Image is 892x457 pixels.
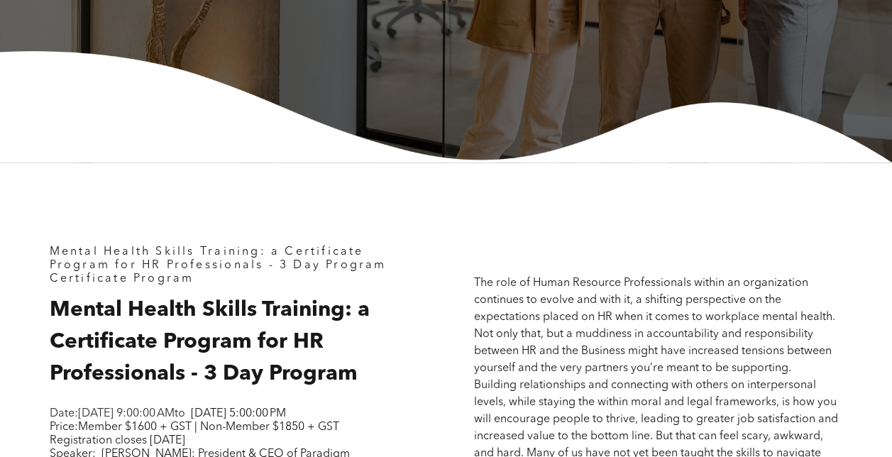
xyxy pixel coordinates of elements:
span: Price: [50,422,339,446]
span: Date: to [50,408,185,419]
span: Mental Health Skills Training: a Certificate Program for HR Professionals - 3 Day Program [50,246,387,271]
span: Certificate Program [50,273,194,285]
span: Member $1600 + GST | Non-Member $1850 + GST Registration closes [DATE] [50,422,339,446]
span: [DATE] 9:00:00 AM [78,408,175,419]
span: [DATE] 5:00:00 PM [191,408,286,419]
span: Mental Health Skills Training: a Certificate Program for HR Professionals - 3 Day Program [50,299,370,385]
